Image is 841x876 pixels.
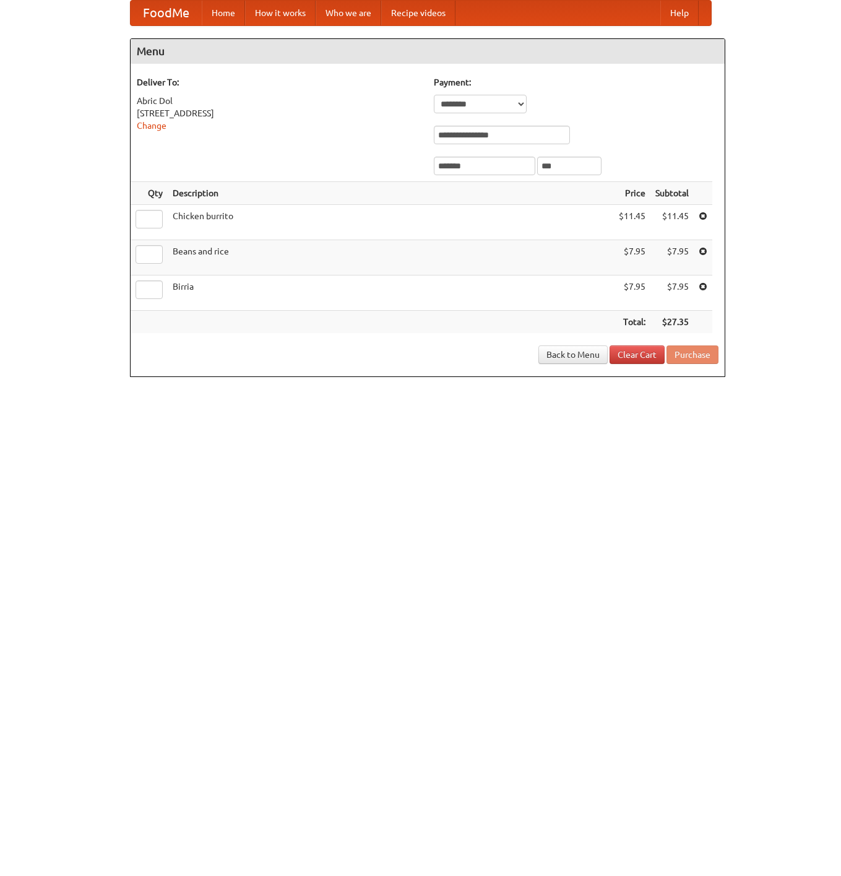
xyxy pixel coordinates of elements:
th: $27.35 [650,311,694,334]
td: Chicken burrito [168,205,614,240]
a: Change [137,121,166,131]
div: Abric Dol [137,95,421,107]
td: Beans and rice [168,240,614,275]
a: How it works [245,1,316,25]
td: $7.95 [614,275,650,311]
a: Who we are [316,1,381,25]
td: $7.95 [650,240,694,275]
a: Clear Cart [610,345,665,364]
td: $7.95 [650,275,694,311]
td: Birria [168,275,614,311]
a: Home [202,1,245,25]
td: $11.45 [614,205,650,240]
td: $11.45 [650,205,694,240]
a: FoodMe [131,1,202,25]
td: $7.95 [614,240,650,275]
th: Qty [131,182,168,205]
h5: Deliver To: [137,76,421,89]
th: Price [614,182,650,205]
a: Recipe videos [381,1,455,25]
th: Total: [614,311,650,334]
th: Subtotal [650,182,694,205]
div: [STREET_ADDRESS] [137,107,421,119]
a: Back to Menu [538,345,608,364]
h5: Payment: [434,76,718,89]
a: Help [660,1,699,25]
th: Description [168,182,614,205]
button: Purchase [666,345,718,364]
h4: Menu [131,39,725,64]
